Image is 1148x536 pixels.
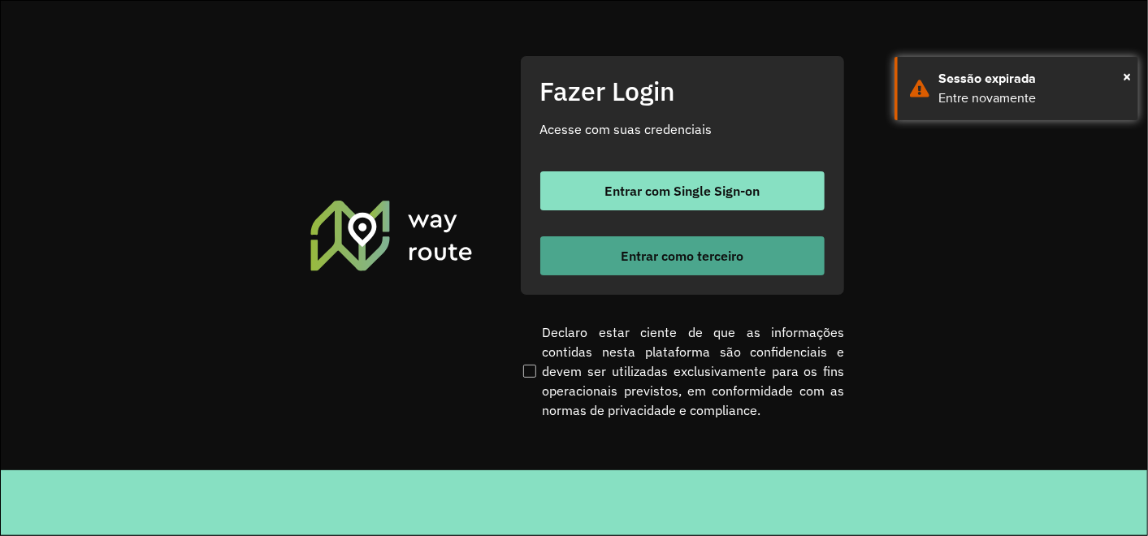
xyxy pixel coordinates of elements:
img: Roteirizador AmbevTech [308,198,475,273]
h2: Fazer Login [540,76,825,106]
p: Acesse com suas credenciais [540,119,825,139]
button: Close [1123,64,1131,89]
button: button [540,171,825,210]
button: button [540,236,825,275]
div: Entre novamente [938,89,1126,108]
span: Entrar com Single Sign-on [604,184,760,197]
span: Entrar como terceiro [621,249,743,262]
span: × [1123,64,1131,89]
label: Declaro estar ciente de que as informações contidas nesta plataforma são confidenciais e devem se... [520,322,845,420]
div: Sessão expirada [938,69,1126,89]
